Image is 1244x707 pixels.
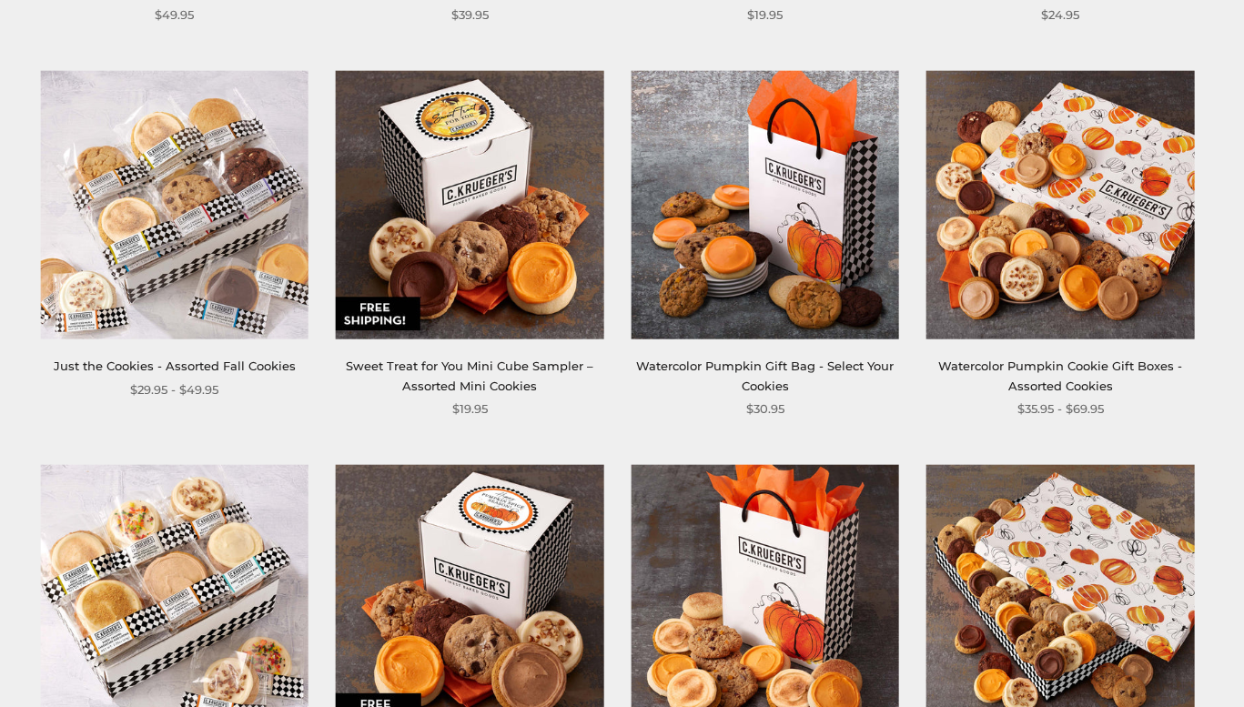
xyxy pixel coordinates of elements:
span: $39.95 [451,5,489,25]
span: $30.95 [746,399,784,419]
span: $19.95 [747,5,783,25]
a: Watercolor Pumpkin Gift Bag - Select Your Cookies [636,359,894,392]
img: Just the Cookies - Assorted Fall Cookies [40,71,308,339]
span: $29.95 - $49.95 [130,380,218,399]
a: Watercolor Pumpkin Cookie Gift Boxes - Assorted Cookies [938,359,1182,392]
span: $49.95 [155,5,194,25]
span: $19.95 [452,399,488,419]
span: $35.95 - $69.95 [1017,399,1104,419]
img: Watercolor Pumpkin Cookie Gift Boxes - Assorted Cookies [926,71,1195,339]
span: $24.95 [1041,5,1079,25]
img: Sweet Treat for You Mini Cube Sampler – Assorted Mini Cookies [336,71,604,339]
iframe: Sign Up via Text for Offers [15,638,188,692]
a: Sweet Treat for You Mini Cube Sampler – Assorted Mini Cookies [346,359,593,392]
a: Just the Cookies - Assorted Fall Cookies [54,359,296,373]
img: Watercolor Pumpkin Gift Bag - Select Your Cookies [631,71,899,339]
